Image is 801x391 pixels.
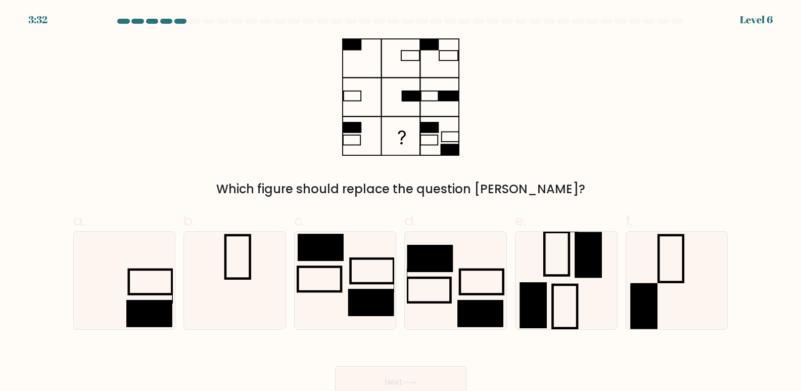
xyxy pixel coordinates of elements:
div: Level 6 [740,12,773,27]
span: c. [294,211,305,231]
span: e. [515,211,526,231]
span: a. [73,211,85,231]
div: Which figure should replace the question [PERSON_NAME]? [79,180,722,198]
span: f. [626,211,633,231]
span: d. [404,211,416,231]
span: b. [183,211,196,231]
div: 3:32 [28,12,48,27]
